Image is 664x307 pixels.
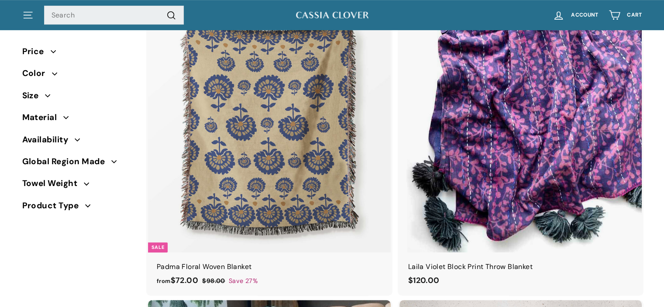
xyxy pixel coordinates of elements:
[399,10,642,296] a: Laila Violet Block Print Throw Blanket
[157,277,171,285] span: from
[22,177,84,190] span: Towel Weight
[22,155,112,168] span: Global Region Made
[571,12,598,18] span: Account
[157,261,382,273] div: Padma Floral Woven Blanket
[157,275,198,286] span: $72.00
[22,109,134,131] button: Material
[22,45,51,58] span: Price
[603,2,647,28] a: Cart
[22,89,45,102] span: Size
[22,43,134,65] button: Price
[22,175,134,197] button: Towel Weight
[148,242,168,252] div: Sale
[44,6,184,25] input: Search
[627,12,642,18] span: Cart
[22,87,134,109] button: Size
[22,131,134,153] button: Availability
[22,153,134,175] button: Global Region Made
[22,197,134,219] button: Product Type
[22,199,86,212] span: Product Type
[22,133,75,146] span: Availability
[22,111,64,124] span: Material
[22,65,134,86] button: Color
[202,277,225,285] span: $98.00
[229,276,258,286] span: Save 27%
[408,261,633,273] div: Laila Violet Block Print Throw Blanket
[22,67,52,80] span: Color
[148,10,391,296] a: Sale Padma Floral Woven Blanket Save 27%
[547,2,603,28] a: Account
[408,275,440,286] span: $120.00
